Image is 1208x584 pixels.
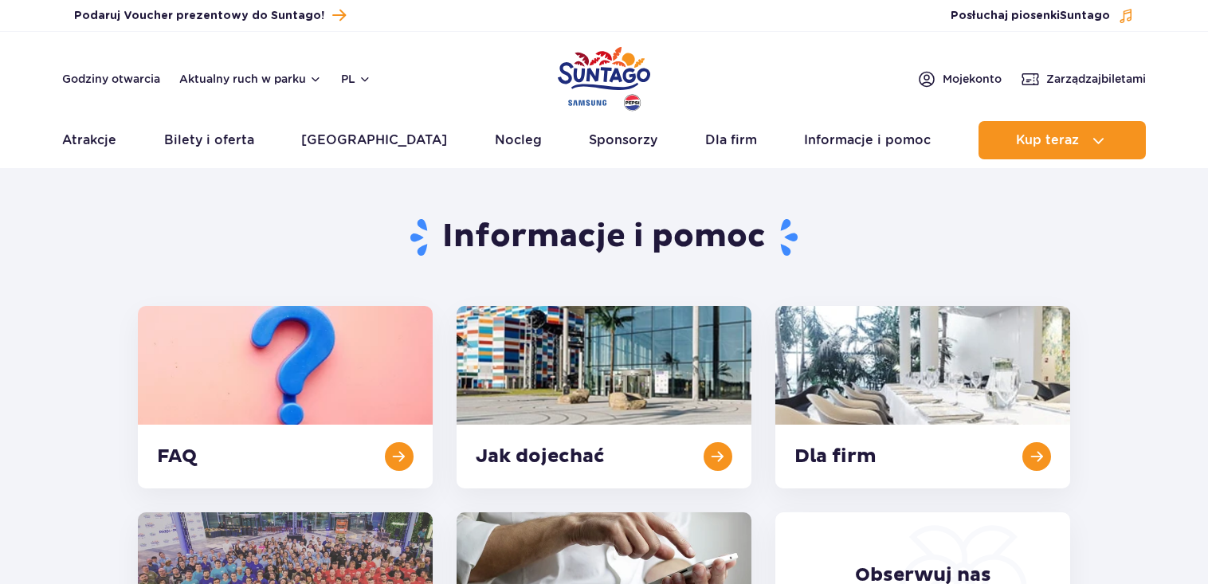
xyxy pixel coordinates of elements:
[1060,10,1110,22] span: Suntago
[164,121,254,159] a: Bilety i oferta
[74,5,346,26] a: Podaruj Voucher prezentowy do Suntago!
[62,71,160,87] a: Godziny otwarcia
[951,8,1134,24] button: Posłuchaj piosenkiSuntago
[943,71,1002,87] span: Moje konto
[951,8,1110,24] span: Posłuchaj piosenki
[74,8,324,24] span: Podaruj Voucher prezentowy do Suntago!
[1021,69,1146,88] a: Zarządzajbiletami
[979,121,1146,159] button: Kup teraz
[589,121,657,159] a: Sponsorzy
[558,40,650,113] a: Park of Poland
[341,71,371,87] button: pl
[301,121,447,159] a: [GEOGRAPHIC_DATA]
[138,217,1071,258] h1: Informacje i pomoc
[1046,71,1146,87] span: Zarządzaj biletami
[495,121,542,159] a: Nocleg
[705,121,757,159] a: Dla firm
[179,73,322,85] button: Aktualny ruch w parku
[1016,133,1079,147] span: Kup teraz
[804,121,931,159] a: Informacje i pomoc
[62,121,116,159] a: Atrakcje
[917,69,1002,88] a: Mojekonto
